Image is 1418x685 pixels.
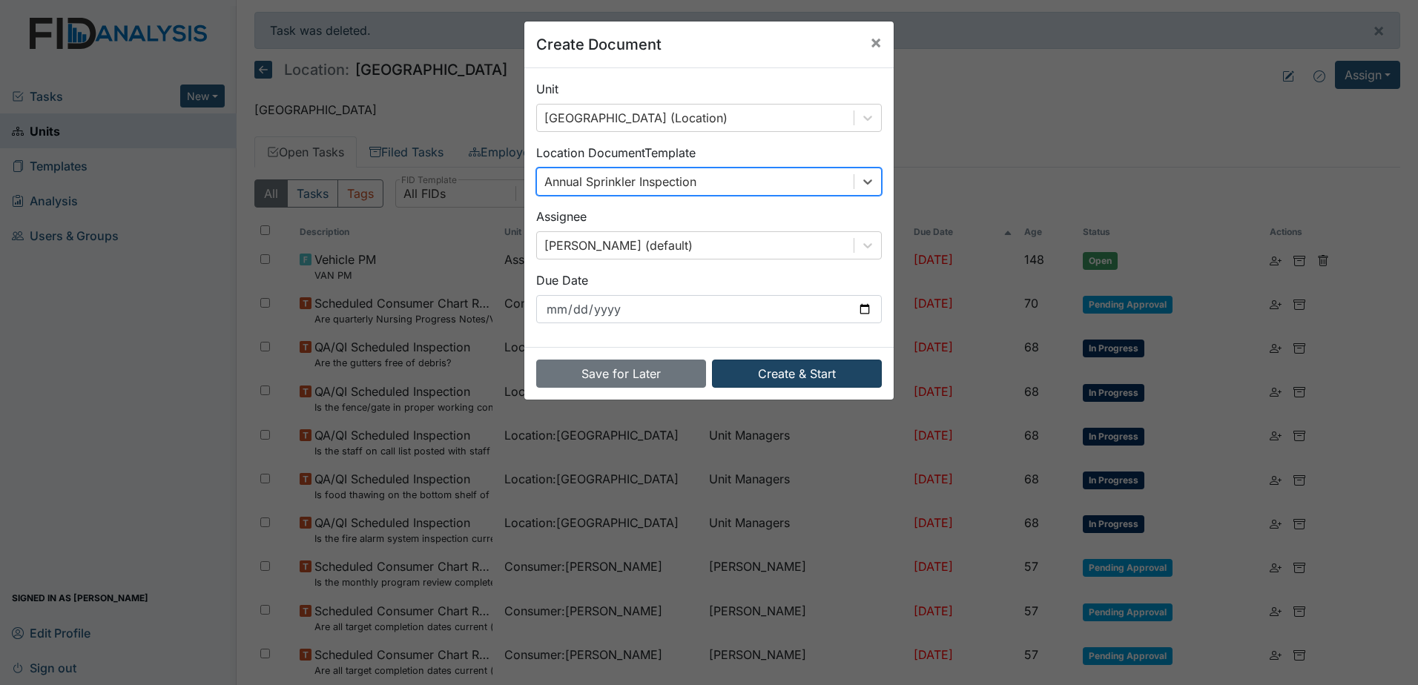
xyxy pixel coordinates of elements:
div: [PERSON_NAME] (default) [544,236,693,254]
h5: Create Document [536,33,662,56]
button: Save for Later [536,360,706,388]
span: × [870,31,882,53]
button: Close [858,21,894,63]
div: [GEOGRAPHIC_DATA] (Location) [544,109,728,127]
button: Create & Start [712,360,882,388]
label: Unit [536,80,558,98]
div: Annual Sprinkler Inspection [544,173,696,191]
label: Due Date [536,271,588,289]
label: Assignee [536,208,587,225]
label: Location Document Template [536,144,696,162]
